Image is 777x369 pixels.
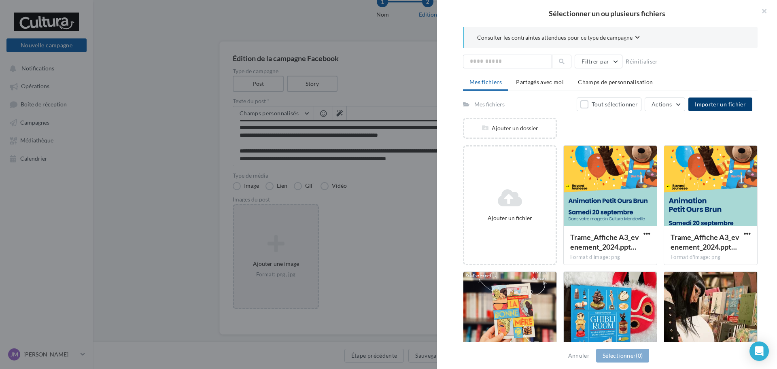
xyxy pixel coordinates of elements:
span: Partagés avec moi [516,78,564,85]
div: Format d'image: png [671,254,751,261]
button: Consulter les contraintes attendues pour ce type de campagne [477,33,640,43]
span: Mes fichiers [469,78,502,85]
span: Champs de personnalisation [578,78,653,85]
div: Mes fichiers [474,100,505,108]
div: Open Intercom Messenger [749,341,769,361]
button: Annuler [565,351,593,361]
button: Réinitialiser [622,57,661,66]
button: Importer un fichier [688,98,752,111]
button: Actions [645,98,685,111]
span: Actions [652,101,672,108]
div: Ajouter un dossier [464,124,556,132]
h2: Sélectionner un ou plusieurs fichiers [450,10,764,17]
span: (0) [636,352,643,359]
button: Filtrer par [575,55,622,68]
div: Ajouter un fichier [467,214,552,222]
span: Trame_Affiche A3_evenement_2024.pptx (33) [570,233,639,251]
span: Consulter les contraintes attendues pour ce type de campagne [477,34,633,42]
span: Trame_Affiche A3_evenement_2024.pptx (32) [671,233,739,251]
button: Sélectionner(0) [596,349,649,363]
div: Format d'image: png [570,254,650,261]
span: Importer un fichier [695,101,746,108]
button: Tout sélectionner [577,98,641,111]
